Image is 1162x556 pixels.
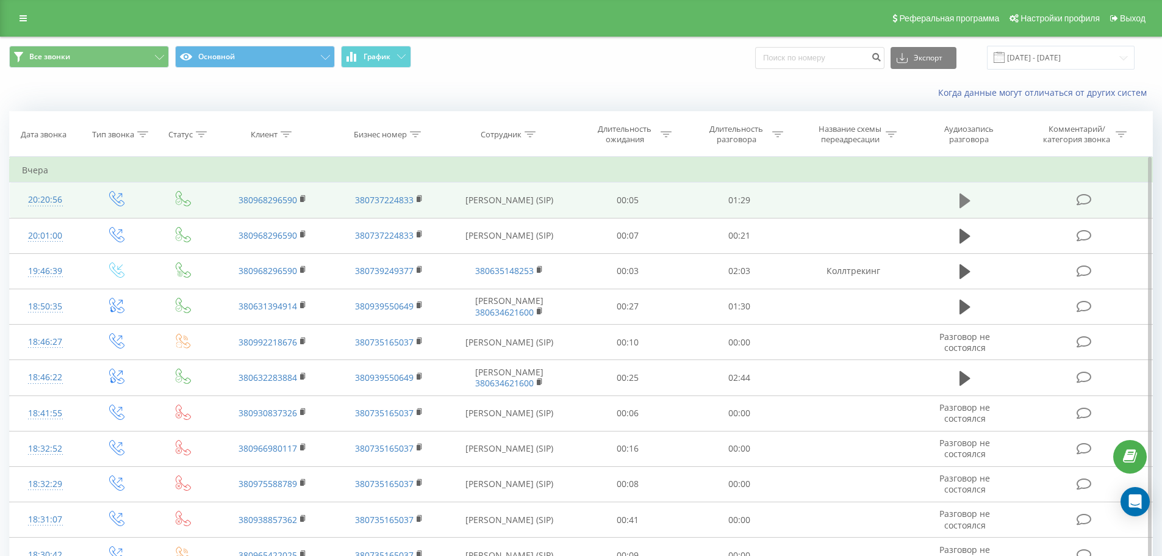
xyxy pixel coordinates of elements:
[684,360,795,395] td: 02:44
[938,87,1153,98] a: Когда данные могут отличаться от других систем
[572,325,684,360] td: 00:10
[572,218,684,253] td: 00:07
[29,52,70,62] span: Все звонки
[251,129,278,140] div: Клиент
[572,395,684,431] td: 00:06
[238,229,297,241] a: 380968296590
[355,336,414,348] a: 380735165037
[684,395,795,431] td: 00:00
[684,325,795,360] td: 00:00
[238,265,297,276] a: 380968296590
[355,229,414,241] a: 380737224833
[22,508,69,532] div: 18:31:07
[684,431,795,466] td: 00:00
[572,289,684,324] td: 00:27
[22,437,69,461] div: 18:32:52
[572,182,684,218] td: 00:05
[572,466,684,502] td: 00:08
[447,360,572,395] td: [PERSON_NAME]
[684,289,795,324] td: 01:30
[447,431,572,466] td: [PERSON_NAME] (SIP)
[22,295,69,319] div: 18:50:35
[354,129,407,140] div: Бизнес номер
[10,158,1153,182] td: Вчера
[22,402,69,425] div: 18:41:55
[939,508,990,530] span: Разговор не состоялся
[364,52,390,61] span: График
[355,265,414,276] a: 380739249377
[238,336,297,348] a: 380992218676
[447,325,572,360] td: [PERSON_NAME] (SIP)
[238,514,297,525] a: 380938857362
[684,182,795,218] td: 01:29
[572,253,684,289] td: 00:03
[22,472,69,496] div: 18:32:29
[1041,124,1113,145] div: Комментарий/категория звонка
[22,330,69,354] div: 18:46:27
[1120,13,1146,23] span: Выход
[1020,13,1100,23] span: Настройки профиля
[684,218,795,253] td: 00:21
[355,442,414,454] a: 380735165037
[684,253,795,289] td: 02:03
[21,129,66,140] div: Дата звонка
[92,129,134,140] div: Тип звонка
[684,466,795,502] td: 00:00
[572,502,684,538] td: 00:41
[447,466,572,502] td: [PERSON_NAME] (SIP)
[238,300,297,312] a: 380631394914
[447,395,572,431] td: [PERSON_NAME] (SIP)
[447,182,572,218] td: [PERSON_NAME] (SIP)
[939,437,990,460] span: Разговор не состоялся
[9,46,169,68] button: Все звонки
[475,377,534,389] a: 380634621600
[755,47,884,69] input: Поиск по номеру
[447,502,572,538] td: [PERSON_NAME] (SIP)
[795,253,911,289] td: Коллтрекинг
[447,218,572,253] td: [PERSON_NAME] (SIP)
[355,194,414,206] a: 380737224833
[939,331,990,353] span: Разговор не состоялся
[481,129,522,140] div: Сотрудник
[684,502,795,538] td: 00:00
[22,188,69,212] div: 20:20:56
[341,46,411,68] button: График
[704,124,769,145] div: Длительность разговора
[899,13,999,23] span: Реферальная программа
[238,478,297,489] a: 380975588789
[238,372,297,383] a: 380632283884
[355,478,414,489] a: 380735165037
[238,407,297,419] a: 380930837326
[355,514,414,525] a: 380735165037
[175,46,335,68] button: Основной
[1121,487,1150,516] div: Open Intercom Messenger
[475,306,534,318] a: 380634621600
[238,194,297,206] a: 380968296590
[939,402,990,424] span: Разговор не состоялся
[22,366,69,389] div: 18:46:22
[355,300,414,312] a: 380939550649
[891,47,956,69] button: Экспорт
[817,124,883,145] div: Название схемы переадресации
[939,472,990,495] span: Разговор не состоялся
[592,124,658,145] div: Длительность ожидания
[238,442,297,454] a: 380966980117
[355,372,414,383] a: 380939550649
[572,431,684,466] td: 00:16
[929,124,1008,145] div: Аудиозапись разговора
[572,360,684,395] td: 00:25
[22,259,69,283] div: 19:46:39
[355,407,414,419] a: 380735165037
[22,224,69,248] div: 20:01:00
[447,289,572,324] td: [PERSON_NAME]
[475,265,534,276] a: 380635148253
[168,129,193,140] div: Статус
